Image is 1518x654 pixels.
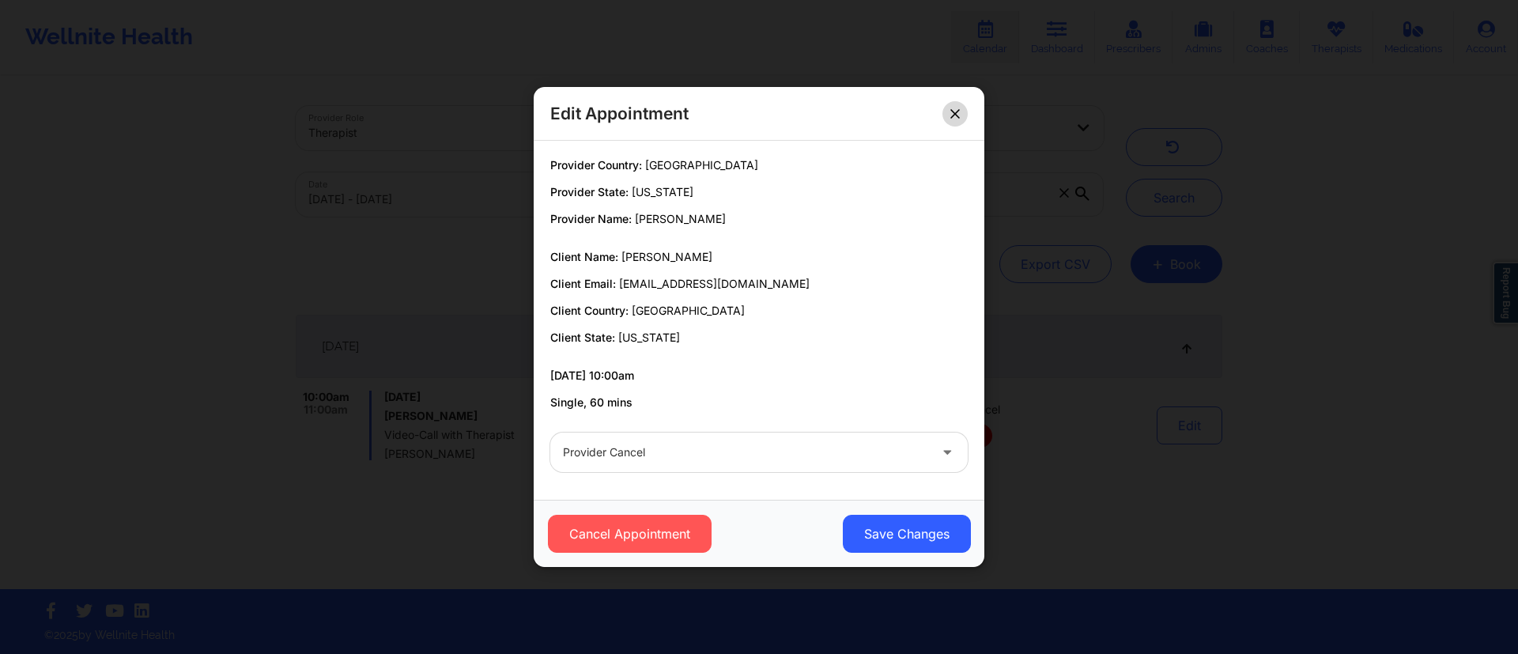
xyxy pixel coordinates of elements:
[619,277,810,290] span: [EMAIL_ADDRESS][DOMAIN_NAME]
[635,212,726,225] span: [PERSON_NAME]
[645,158,758,172] span: [GEOGRAPHIC_DATA]
[550,157,968,173] p: Provider Country:
[550,330,968,346] p: Client State:
[563,433,928,472] div: Provider cancel
[843,515,971,553] button: Save Changes
[550,368,968,384] p: [DATE] 10:00am
[550,184,968,200] p: Provider State:
[632,304,745,317] span: [GEOGRAPHIC_DATA]
[621,250,712,263] span: [PERSON_NAME]
[550,303,968,319] p: Client Country:
[550,395,968,410] p: Single, 60 mins
[550,103,689,124] h2: Edit Appointment
[550,211,968,227] p: Provider Name:
[548,515,712,553] button: Cancel Appointment
[550,249,968,265] p: Client Name:
[550,276,968,292] p: Client Email:
[618,331,680,344] span: [US_STATE]
[632,185,693,198] span: [US_STATE]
